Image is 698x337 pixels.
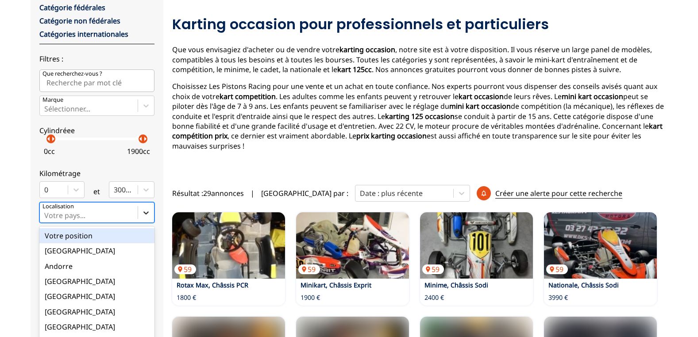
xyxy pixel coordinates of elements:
input: MarqueSélectionner... [44,105,46,113]
p: [GEOGRAPHIC_DATA] par : [261,188,348,198]
div: Votre position [39,228,154,243]
strong: prix karting occasion [356,131,427,141]
a: Rotax Max, Châssis PCR [177,281,248,289]
input: 0 [44,186,46,194]
div: [GEOGRAPHIC_DATA] [39,243,154,258]
a: Catégorie non fédérales [39,16,120,26]
p: 59 [174,264,196,274]
div: [GEOGRAPHIC_DATA] [39,274,154,289]
strong: mini kart occasion [562,92,623,101]
p: arrow_right [48,134,58,144]
p: Choisissez Les Pistons Racing pour une vente et un achat en toute confiance. Nos experts pourront... [172,81,668,151]
p: Que recherchez-vous ? [42,70,102,78]
p: Filtres : [39,54,154,64]
p: arrow_right [140,134,150,144]
a: Catégories internationales [39,29,128,39]
h2: Karting occasion pour professionnels et particuliers [172,15,668,33]
span: Résultat : 29 annonces [172,188,244,198]
strong: karting 125 occasion [385,111,455,121]
p: 59 [422,264,444,274]
p: 59 [546,264,568,274]
p: 1800 € [177,293,196,302]
input: Que recherchez-vous ? [39,69,154,92]
div: [GEOGRAPHIC_DATA] [39,304,154,319]
input: Votre pays...Votre position[GEOGRAPHIC_DATA]Andorre[GEOGRAPHIC_DATA][GEOGRAPHIC_DATA][GEOGRAPHIC_... [44,211,46,219]
img: Minikart, Châssis Exprit [296,212,409,279]
p: 1900 cc [127,146,150,156]
p: et [93,187,100,196]
img: Minime, Châssis Sodi [420,212,533,279]
strong: kart competition [220,92,276,101]
img: Nationale, Châssis Sodi [544,212,657,279]
p: Localisation [42,203,74,211]
a: Minikart, Châssis Exprit59 [296,212,409,279]
p: 0 cc [44,146,55,156]
strong: kart 125cc [337,65,372,74]
strong: kart occasion [459,92,504,101]
input: 300000 [114,186,116,194]
strong: mini kart occasion [449,101,511,111]
div: [GEOGRAPHIC_DATA] [39,289,154,304]
p: Marque [42,96,63,104]
div: Andorre [39,259,154,274]
a: Minime, Châssis Sodi [424,281,488,289]
div: [GEOGRAPHIC_DATA] [39,319,154,334]
a: Rotax Max, Châssis PCR59 [172,212,285,279]
a: Catégorie fédérales [39,3,105,12]
a: Minime, Châssis Sodi59 [420,212,533,279]
a: Minikart, Châssis Exprit [301,281,371,289]
p: arrow_left [43,134,54,144]
p: 1900 € [301,293,320,302]
p: 2400 € [424,293,444,302]
p: Kilométrage [39,168,154,178]
p: 59 [298,264,320,274]
a: Nationale, Châssis Sodi [548,281,619,289]
img: Rotax Max, Châssis PCR [172,212,285,279]
p: arrow_left [135,134,146,144]
a: Nationale, Châssis Sodi59 [544,212,657,279]
p: Cylindréee [39,126,154,135]
strong: kart compétition prix [172,121,663,141]
strong: karting occasion [339,45,395,54]
p: Que vous envisagiez d'acheter ou de vendre votre , notre site est à votre disposition. Il vous ré... [172,45,668,74]
span: | [251,188,255,198]
p: Créer une alerte pour cette recherche [495,188,622,199]
p: 3990 € [548,293,568,302]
